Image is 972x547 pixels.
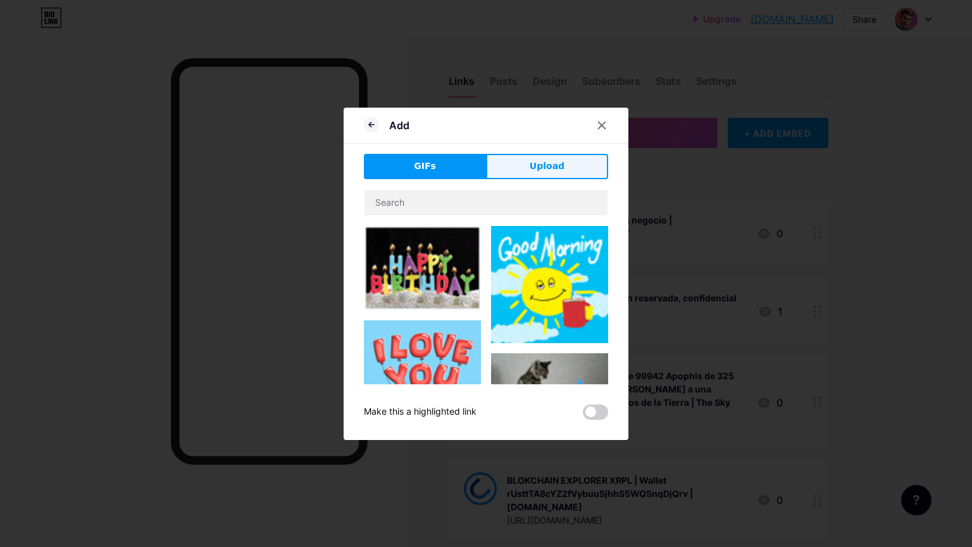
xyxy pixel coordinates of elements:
[414,160,436,173] span: GIFs
[364,226,481,310] img: Gihpy
[491,226,608,343] img: Gihpy
[364,320,481,437] img: Gihpy
[486,154,608,179] button: Upload
[364,405,477,420] div: Make this a highlighted link
[491,353,608,443] img: Gihpy
[364,190,607,215] input: Search
[530,160,564,173] span: Upload
[364,154,486,179] button: GIFs
[389,118,409,133] div: Add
